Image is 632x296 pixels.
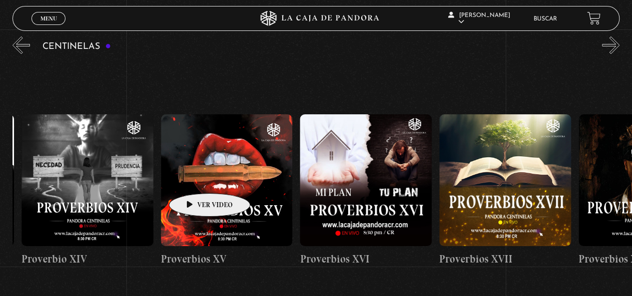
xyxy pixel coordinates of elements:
[42,42,111,51] h3: Centinelas
[40,15,57,21] span: Menu
[300,251,432,267] h4: Proverbios XVI
[37,24,60,31] span: Cerrar
[21,251,153,267] h4: Proverbio XIV
[161,251,293,267] h4: Proverbios XV
[448,12,510,25] span: [PERSON_NAME]
[439,251,571,267] h4: Proverbios XVII
[602,36,620,54] button: Next
[534,16,557,22] a: Buscar
[12,36,30,54] button: Previous
[587,11,601,25] a: View your shopping cart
